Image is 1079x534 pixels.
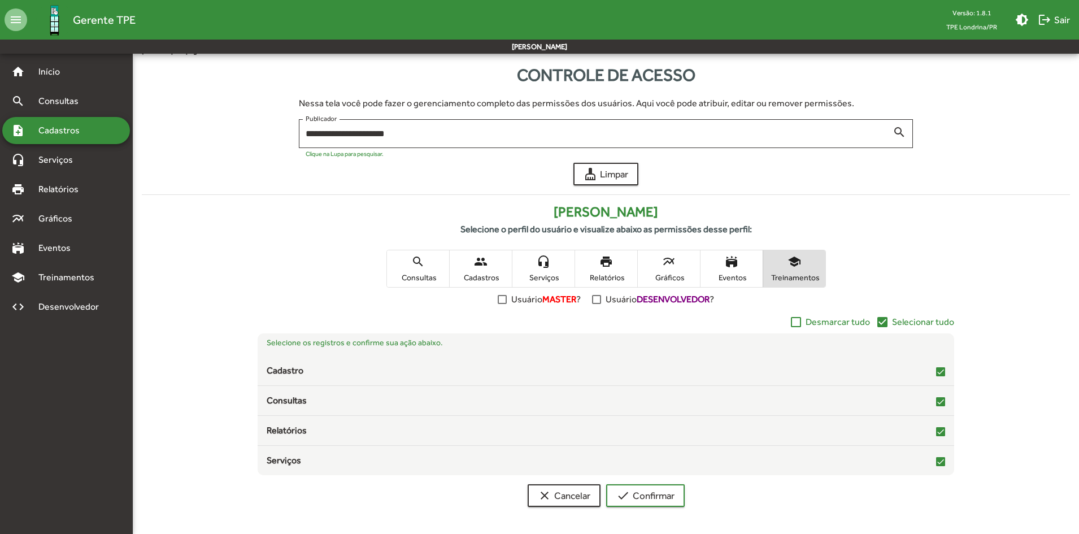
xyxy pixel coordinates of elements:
span: Treinamentos [766,272,823,283]
span: Gráficos [32,212,88,225]
span: Confirmar [616,485,675,506]
span: Treinamentos [32,271,108,284]
div: Versão: 1.8.1 [937,6,1006,20]
button: Sair [1033,10,1074,30]
span: Relatórios [32,183,93,196]
mat-icon: print [599,255,613,268]
span: Consultas [390,272,446,283]
img: Logo [36,2,73,38]
button: Limpar [573,163,638,185]
span: Desmarcar tudo [806,315,870,329]
a: Gerente TPE [27,2,136,38]
button: Eventos [701,250,763,287]
mat-icon: school [788,255,801,268]
span: Consultas [267,394,307,407]
span: Gerente TPE [73,11,136,29]
mat-icon: code [11,300,25,314]
mat-icon: menu [5,8,27,31]
button: Cancelar [528,484,601,507]
mat-icon: multiline_chart [11,212,25,225]
mat-icon: search [893,125,906,138]
strong: MASTER [542,294,576,305]
button: Treinamentos [763,250,825,287]
span: Consultas [32,94,93,108]
h4: [PERSON_NAME] [142,204,1070,220]
span: Selecionar tudo [892,315,954,329]
mat-icon: home [11,65,25,79]
button: Gráficos [638,250,700,287]
span: Eventos [703,272,760,283]
span: Cancelar [538,485,590,506]
span: Cadastros [453,272,509,283]
span: Gráficos [641,272,697,283]
span: Usuário ? [606,293,714,306]
span: Serviços [267,454,301,467]
mat-icon: school [11,271,25,284]
span: Cadastro [267,364,303,377]
button: Relatórios [575,250,637,287]
span: Usuário ? [511,293,581,306]
span: Relatórios [578,272,634,283]
button: Serviços [512,250,575,287]
span: Serviços [515,272,572,283]
mat-icon: cleaning_services [584,167,597,181]
strong: DESENVOLVEDOR [637,294,710,305]
mat-icon: note_add [11,124,25,137]
span: Cadastros [32,124,94,137]
span: Início [32,65,76,79]
mat-icon: headset_mic [11,153,25,167]
button: Confirmar [606,484,685,507]
span: Eventos [32,241,86,255]
div: Nessa tela você pode fazer o gerenciamento completo das permissões dos usuários. Aqui você pode a... [299,97,913,110]
mat-icon: print [11,183,25,196]
mat-icon: multiline_chart [662,255,676,268]
button: Consultas [387,250,449,287]
mat-icon: check_box [876,315,889,329]
mat-icon: headset_mic [537,255,550,268]
span: Limpar [584,164,628,184]
mat-icon: people [474,255,488,268]
mat-icon: logout [1038,13,1051,27]
span: Relatórios [267,424,307,437]
div: Selecione os registros e confirme sua ação abaixo. [258,329,954,356]
mat-icon: stadium [725,255,738,268]
mat-icon: clear [538,489,551,502]
mat-icon: search [11,94,25,108]
div: Controle de acesso [133,62,1079,88]
mat-icon: search [411,255,425,268]
mat-icon: stadium [11,241,25,255]
mat-hint: Clique na Lupa para pesquisar. [306,150,384,157]
span: TPE Londrina/PR [937,20,1006,34]
span: Sair [1038,10,1070,30]
mat-icon: brightness_medium [1015,13,1029,27]
span: Desenvolvedor [32,300,112,314]
mat-icon: check_box_outline_blank [789,315,803,329]
strong: Selecione o perfil do usuário e visualize abaixo as permissões desse perfil: [460,224,752,235]
span: Serviços [32,153,88,167]
button: Cadastros [450,250,512,287]
mat-icon: check [616,489,630,502]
